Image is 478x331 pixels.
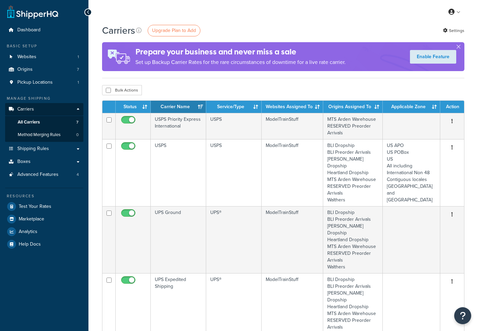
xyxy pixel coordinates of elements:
div: Basic Setup [5,43,83,49]
span: Origins [17,67,33,72]
a: Shipping Rules [5,143,83,155]
a: Help Docs [5,238,83,250]
th: Origins Assigned To: activate to sort column ascending [323,101,383,113]
a: ShipperHQ Home [7,5,58,19]
a: Enable Feature [410,50,456,64]
td: UPS Ground [151,206,206,273]
button: Open Resource Center [454,307,471,324]
td: ModelTrainStuff [262,206,323,273]
th: Action [440,101,464,113]
img: ad-rules-rateshop-fe6ec290ccb7230408bd80ed9643f0289d75e0ffd9eb532fc0e269fcd187b520.png [102,42,135,71]
li: Carriers [5,103,83,142]
li: All Carriers [5,116,83,129]
span: Boxes [17,159,31,165]
span: 4 [77,172,79,178]
span: 7 [76,119,79,125]
span: Advanced Features [17,172,59,178]
span: Websites [17,54,36,60]
th: Status: activate to sort column ascending [116,101,151,113]
td: USPS [206,113,261,139]
td: USPS [206,139,261,206]
div: Manage Shipping [5,96,83,101]
li: Pickup Locations [5,76,83,89]
a: Method Merging Rules 0 [5,129,83,141]
a: Pickup Locations 1 [5,76,83,89]
td: MTS Arden Warehouse RESERVED Preorder Arrivals [323,113,383,139]
span: Test Your Rates [19,204,51,210]
a: Advanced Features 4 [5,168,83,181]
h1: Carriers [102,24,135,37]
a: Marketplace [5,213,83,225]
a: Carriers [5,103,83,116]
th: Carrier Name: activate to sort column ascending [151,101,206,113]
h4: Prepare your business and never miss a sale [135,46,346,57]
a: All Carriers 7 [5,116,83,129]
span: Marketplace [19,216,44,222]
td: BLI Dropship BLI Preorder Arrivals [PERSON_NAME] Dropship Heartland Dropship MTS Arden Warehouse ... [323,139,383,206]
a: Boxes [5,155,83,168]
td: ModelTrainStuff [262,113,323,139]
td: UPS® [206,206,261,273]
span: Shipping Rules [17,146,49,152]
td: US APO US POBox US All including International Non 48 Contiguous locales [GEOGRAPHIC_DATA] and [G... [383,139,440,206]
span: All Carriers [18,119,40,125]
td: ModelTrainStuff [262,139,323,206]
div: Resources [5,193,83,199]
li: Advanced Features [5,168,83,181]
td: BLI Dropship BLI Preorder Arrivals [PERSON_NAME] Dropship Heartland Dropship MTS Arden Warehouse ... [323,206,383,273]
a: Websites 1 [5,51,83,63]
a: Upgrade Plan to Add [148,25,200,36]
td: USPS Priority Express International [151,113,206,139]
th: Service/Type: activate to sort column ascending [206,101,261,113]
a: Settings [443,26,464,35]
li: Origins [5,63,83,76]
li: Websites [5,51,83,63]
span: Help Docs [19,242,41,247]
span: Method Merging Rules [18,132,61,138]
a: Origins 7 [5,63,83,76]
li: Method Merging Rules [5,129,83,141]
td: USPS [151,139,206,206]
a: Test Your Rates [5,200,83,213]
span: Dashboard [17,27,40,33]
a: Dashboard [5,24,83,36]
span: Upgrade Plan to Add [152,27,196,34]
span: 1 [78,80,79,85]
p: Set up Backup Carrier Rates for the rare circumstances of downtime for a live rate carrier. [135,57,346,67]
span: 1 [78,54,79,60]
span: Carriers [17,106,34,112]
th: Applicable Zone: activate to sort column ascending [383,101,440,113]
a: Analytics [5,226,83,238]
span: Analytics [19,229,37,235]
span: Pickup Locations [17,80,53,85]
span: 7 [77,67,79,72]
span: 0 [76,132,79,138]
th: Websites Assigned To: activate to sort column ascending [262,101,323,113]
button: Bulk Actions [102,85,142,95]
